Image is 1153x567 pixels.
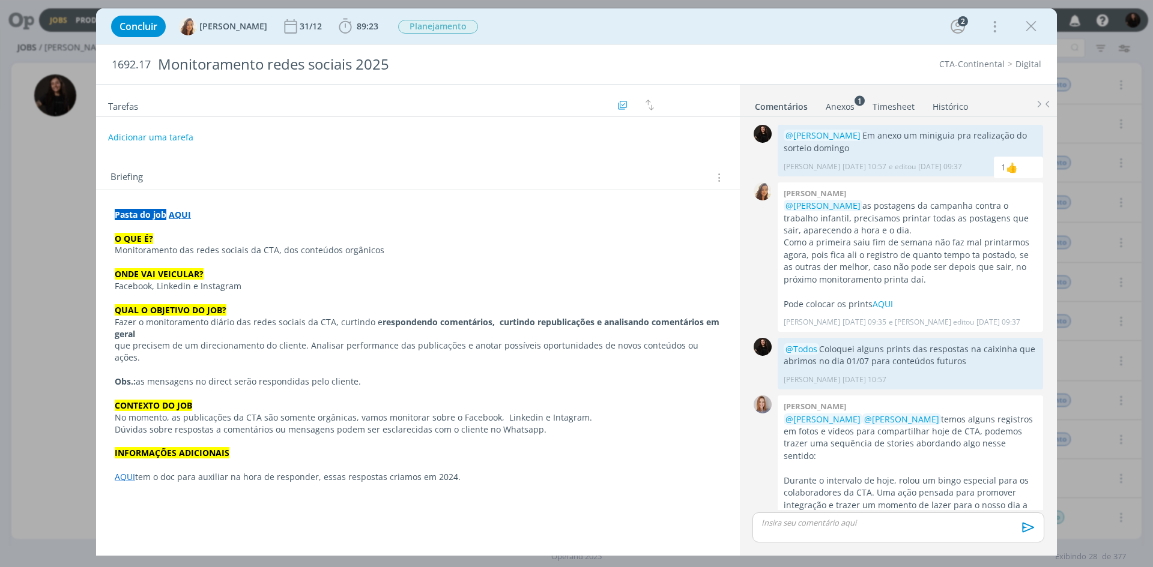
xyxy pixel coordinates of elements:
[153,50,649,79] div: Monitoramento redes sociais 2025
[115,233,153,244] strong: O QUE É?
[676,100,722,109] span: Abertas 84/259
[785,200,861,211] span: @[PERSON_NAME]
[754,182,772,200] img: V
[1015,58,1041,70] a: Digital
[976,317,1020,328] span: [DATE] 09:37
[932,95,969,113] a: Histórico
[785,343,817,355] span: @Todos
[199,22,267,31] span: [PERSON_NAME]
[889,317,974,328] span: e [PERSON_NAME] editou
[115,376,136,387] strong: Obs.:
[939,58,1005,70] a: CTA-Continental
[179,17,267,35] button: V[PERSON_NAME]
[115,209,166,220] strong: Pasta do job
[398,19,479,34] button: Planejamento
[107,127,194,148] button: Adicionar uma tarefa
[115,268,204,280] strong: ONDE VAI VEICULAR?
[112,58,151,71] span: 1692.17
[784,413,1037,463] p: temos alguns registros em fotos e vídeos para compartilhar hoje de CTA, podemos trazer uma sequên...
[784,200,1037,236] p: as postagens da campanha contra o trabalho infantil, precisamos printar todas as postagens que sa...
[115,400,192,411] strong: CONTEXTO DO JOB
[646,100,654,110] img: arrow-down-up.svg
[179,17,197,35] img: V
[784,236,1037,286] p: Como a primeira saiu fim de semana não faz mal printarmos agora, pois fica ali o registro de quan...
[784,161,840,172] p: [PERSON_NAME]
[115,316,722,340] strong: respondendo comentários, curtindo republicações e analisando comentários em geral
[855,95,865,106] sup: 1
[115,340,721,364] p: que precisem de um direcionamento do cliente. Analisar performance das publicações e anotar possí...
[115,280,721,292] p: Facebook, Linkedin e Instagram
[918,161,962,172] span: [DATE] 09:37
[958,16,968,26] div: 2
[784,374,840,385] p: [PERSON_NAME]
[1006,160,1018,175] div: Amanda Oliveira
[108,98,138,112] span: Tarefas
[754,95,808,113] a: Comentários
[115,424,721,436] p: Dúvidas sobre respostas a comentários ou mensagens podem ser esclarecidas com o cliente no Whatsapp.
[864,413,939,425] span: @[PERSON_NAME]
[111,16,166,37] button: Concluir
[110,170,143,185] span: Briefing
[169,209,191,220] a: AQUI
[784,188,846,199] b: [PERSON_NAME]
[843,161,886,172] span: [DATE] 10:57
[843,317,886,328] span: [DATE] 09:35
[889,161,916,172] span: e editou
[948,17,967,36] button: 2
[784,317,840,328] p: [PERSON_NAME]
[115,471,721,483] p: tem o doc para auxiliar na hora de responder, essas respostas criamos em 2024.
[785,413,861,425] span: @[PERSON_NAME]
[357,20,378,32] span: 89:23
[785,130,861,141] span: @[PERSON_NAME]
[1001,161,1006,173] div: 1
[115,376,721,388] p: as mensagens no direct serão respondidas pelo cliente.
[115,412,721,424] p: No momento, as publicações da CTA são somente orgânicas, vamos monitorar sobre o Facebook, Linked...
[873,298,893,310] a: AQUI
[872,95,915,113] a: Timesheet
[115,316,721,340] p: Fazer o monitoramento diário das redes sociais da CTA, curtindo e
[784,130,1037,154] p: Em anexo um miniguia pra realização do sorteio domingo
[754,125,772,143] img: S
[843,374,886,385] span: [DATE] 10:57
[826,101,855,113] div: Anexos
[336,17,381,36] button: 89:23
[784,401,846,412] b: [PERSON_NAME]
[784,298,1037,310] p: Pode colocar os prints
[120,22,157,31] span: Concluir
[115,304,226,316] strong: QUAL O OBJETIVO DO JOB?
[754,338,772,356] img: S
[398,20,478,34] span: Planejamento
[115,471,135,482] a: AQUI
[300,22,324,31] div: 31/12
[115,244,721,256] p: Monitoramento das redes sociais da CTA, dos conteúdos orgânicos
[96,8,1057,556] div: dialog
[784,343,1037,368] p: Coloquei alguns prints das respostas na caixinha que abrimos no dia 01/07 para conteúdos futuros
[754,395,772,413] img: A
[784,475,1037,548] p: Durante o intervalo de hoje, rolou um bingo especial para os colaboradores da CTA. Uma ação pensa...
[115,447,229,458] strong: INFORMAÇÕES ADICIONAIS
